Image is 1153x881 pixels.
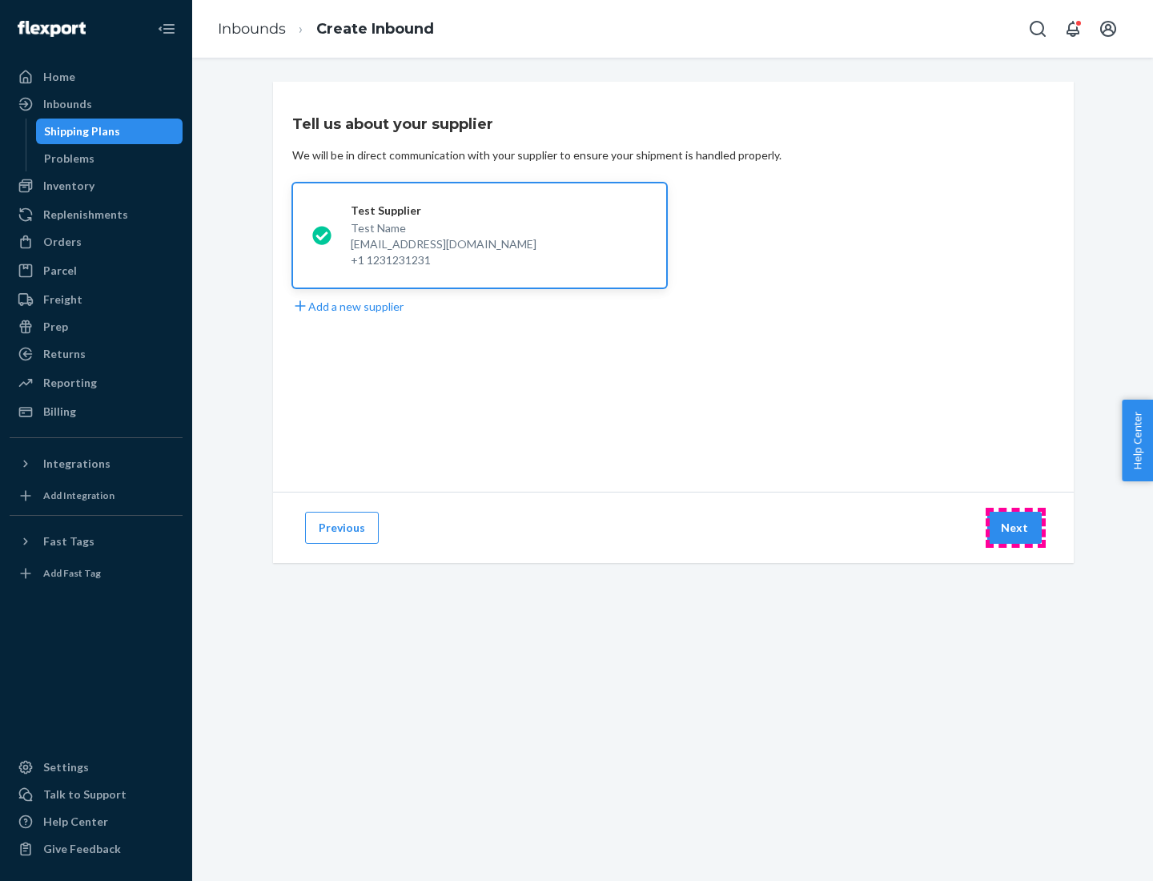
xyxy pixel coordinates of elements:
div: Reporting [43,375,97,391]
div: We will be in direct communication with your supplier to ensure your shipment is handled properly. [292,147,781,163]
a: Parcel [10,258,183,284]
a: Inventory [10,173,183,199]
button: Give Feedback [10,836,183,862]
div: Add Fast Tag [43,566,101,580]
button: Next [987,512,1042,544]
a: Shipping Plans [36,119,183,144]
div: Integrations [43,456,110,472]
div: Returns [43,346,86,362]
a: Inbounds [218,20,286,38]
a: Add Integration [10,483,183,509]
div: Home [43,69,75,85]
a: Replenishments [10,202,183,227]
div: Orders [43,234,82,250]
div: Freight [43,292,82,308]
button: Integrations [10,451,183,477]
button: Open Search Box [1022,13,1054,45]
div: Replenishments [43,207,128,223]
a: Returns [10,341,183,367]
div: Parcel [43,263,77,279]
ol: breadcrumbs [205,6,447,53]
button: Open account menu [1092,13,1124,45]
a: Problems [36,146,183,171]
div: Prep [43,319,68,335]
a: Reporting [10,370,183,396]
div: Help Center [43,814,108,830]
a: Freight [10,287,183,312]
a: Inbounds [10,91,183,117]
a: Create Inbound [316,20,434,38]
button: Open notifications [1057,13,1089,45]
div: Fast Tags [43,533,94,549]
div: Billing [43,404,76,420]
a: Prep [10,314,183,340]
button: Previous [305,512,379,544]
a: Add Fast Tag [10,561,183,586]
a: Help Center [10,809,183,835]
h3: Tell us about your supplier [292,114,493,135]
button: Add a new supplier [292,298,404,315]
a: Settings [10,754,183,780]
div: Settings [43,759,89,775]
a: Talk to Support [10,782,183,807]
img: Flexport logo [18,21,86,37]
div: Inventory [43,178,94,194]
a: Billing [10,399,183,424]
div: Shipping Plans [44,123,120,139]
div: Talk to Support [43,786,127,803]
button: Fast Tags [10,529,183,554]
a: Home [10,64,183,90]
div: Inbounds [43,96,92,112]
a: Orders [10,229,183,255]
div: Problems [44,151,94,167]
button: Help Center [1122,400,1153,481]
button: Close Navigation [151,13,183,45]
div: Give Feedback [43,841,121,857]
div: Add Integration [43,489,114,502]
